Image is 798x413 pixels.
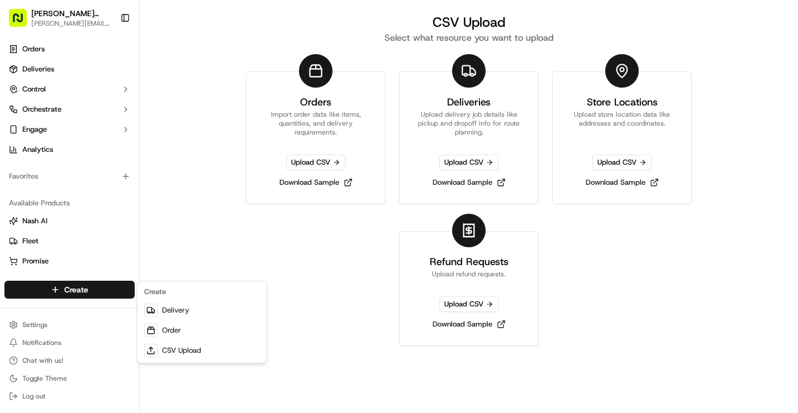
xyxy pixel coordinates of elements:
[22,162,85,173] span: Knowledge Base
[31,19,111,28] span: [PERSON_NAME][EMAIL_ADDRESS][DOMAIN_NAME]
[7,157,90,177] a: 📗Knowledge Base
[275,175,357,190] a: Download Sample
[432,270,506,278] p: Upload refund requests.
[439,296,498,312] span: Upload CSV
[29,72,201,84] input: Got a question? Start typing here...
[22,216,47,226] span: Nash AI
[140,320,264,340] a: Order
[106,162,179,173] span: API Documentation
[4,194,135,212] div: Available Products
[22,124,47,135] span: Engage
[439,155,498,170] span: Upload CSV
[413,110,525,137] p: Upload delivery job details like pickup and dropoff info for route planning.
[140,284,264,300] div: Create
[447,94,491,110] h3: Deliveries
[4,167,135,185] div: Favorites
[300,94,331,110] h3: Orders
[232,31,706,45] h2: Select what resource you want to upload
[11,163,20,172] div: 📗
[11,11,34,33] img: Nash
[11,107,31,127] img: 1736555255976-a54dd68f-1ca7-489b-9aae-adbdc363a1c4
[31,8,111,19] span: [PERSON_NAME] Bread
[111,189,135,198] span: Pylon
[22,44,45,54] span: Orders
[64,284,88,295] span: Create
[22,320,47,329] span: Settings
[587,94,658,110] h3: Store Locations
[22,356,63,365] span: Chat with us!
[38,107,183,118] div: Start new chat
[430,254,509,270] h3: Refund Requests
[260,110,372,137] p: Import order data like items, quantities, and delivery requirements.
[22,104,61,114] span: Orchestrate
[566,110,678,137] p: Upload store location data like addresses and coordinates.
[22,64,54,74] span: Deliveries
[90,157,184,177] a: 💻API Documentation
[140,340,264,361] a: CSV Upload
[38,118,141,127] div: We're available if you need us!
[22,84,46,94] span: Control
[592,155,652,170] span: Upload CSV
[22,374,67,383] span: Toggle Theme
[232,13,706,31] h1: CSV Upload
[94,163,103,172] div: 💻
[22,236,39,246] span: Fleet
[79,189,135,198] a: Powered byPylon
[22,338,61,347] span: Notifications
[190,110,203,123] button: Start new chat
[140,300,264,320] a: Delivery
[22,256,49,266] span: Promise
[22,392,45,401] span: Log out
[428,316,510,332] a: Download Sample
[286,155,345,170] span: Upload CSV
[428,175,510,190] a: Download Sample
[11,45,203,63] p: Welcome 👋
[581,175,663,190] a: Download Sample
[22,145,53,155] span: Analytics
